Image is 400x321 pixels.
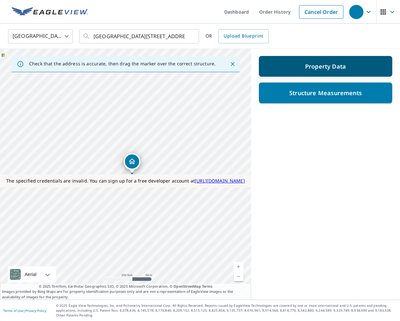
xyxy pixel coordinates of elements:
div: Aerial [23,266,39,282]
a: Upload Blueprint [218,29,268,43]
a: Terms of Use [3,308,23,313]
div: Dropped pin, building 1, Residential property, 654th Ave Litchfield, MN 55355 [124,153,140,173]
div: [GEOGRAPHIC_DATA] [8,27,73,45]
p: © 2025 Eagle View Technologies, Inc. and Pictometry International Corp. All Rights Reserved. Repo... [56,303,397,318]
div: Aerial [8,266,56,282]
button: Close [228,60,237,68]
p: | [3,309,46,313]
p: Property Data [305,62,346,70]
img: EV Logo [12,7,88,17]
a: Privacy Policy [25,308,46,313]
a: Current Level 17, Zoom In [234,262,243,271]
span: Upload Blueprint [224,32,263,40]
a: Cancel Order [299,5,343,19]
input: Search by address or latitude-longitude [94,27,186,45]
p: Structure Measurements [289,89,362,97]
a: Current Level 17, Zoom Out [234,271,243,281]
a: OpenStreetMap [173,284,201,289]
a: Terms [202,284,213,289]
div: OR [206,29,269,43]
a: [URL][DOMAIN_NAME] [195,178,245,184]
p: Check that the address is accurate, then drag the marker over the correct structure. [29,61,216,67]
span: © 2025 TomTom, Earthstar Geographics SIO, © 2025 Microsoft Corporation, © [39,284,213,289]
